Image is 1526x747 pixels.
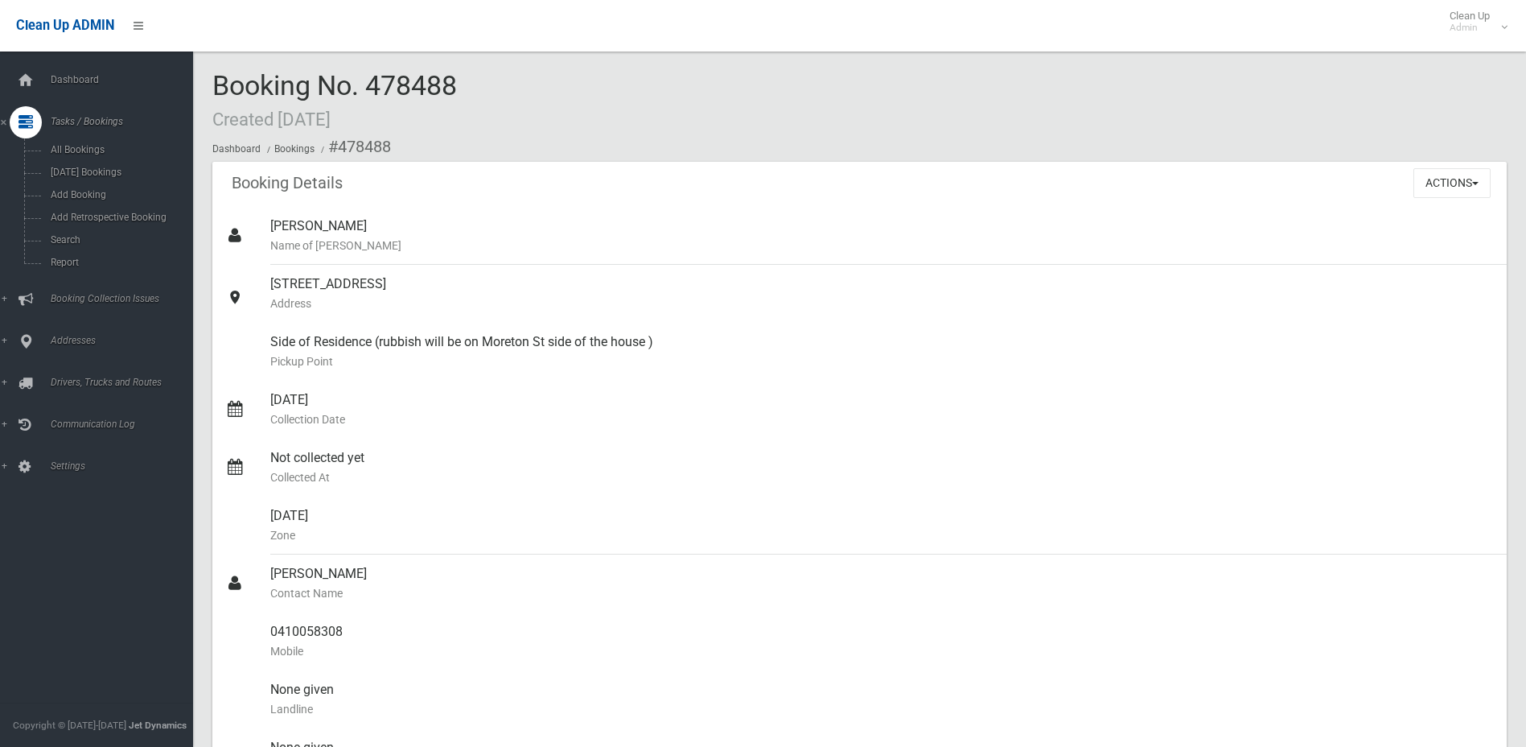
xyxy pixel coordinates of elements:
small: Mobile [270,642,1494,661]
span: Report [46,257,191,268]
small: Created [DATE] [212,109,331,130]
strong: Jet Dynamics [129,720,187,731]
span: Booking No. 478488 [212,69,457,132]
span: [DATE] Bookings [46,167,191,178]
header: Booking Details [212,167,362,199]
small: Pickup Point [270,352,1494,371]
span: Add Booking [46,189,191,200]
span: Copyright © [DATE]-[DATE] [13,720,126,731]
span: Add Retrospective Booking [46,212,191,223]
div: 0410058308 [270,613,1494,671]
a: Dashboard [212,143,261,155]
span: Communication Log [46,419,205,430]
span: Clean Up ADMIN [16,18,114,33]
li: #478488 [317,132,391,162]
small: Collection Date [270,410,1494,429]
span: Search [46,234,191,246]
span: Addresses [46,335,205,346]
span: Clean Up [1442,10,1506,34]
div: [DATE] [270,381,1494,439]
span: Tasks / Bookings [46,116,205,127]
div: [PERSON_NAME] [270,555,1494,613]
small: Name of [PERSON_NAME] [270,236,1494,255]
span: Booking Collection Issues [46,293,205,304]
button: Actions [1413,168,1491,198]
small: Contact Name [270,584,1494,603]
div: Not collected yet [270,439,1494,497]
span: All Bookings [46,144,191,155]
a: Bookings [274,143,315,155]
small: Zone [270,526,1494,545]
div: Side of Residence (rubbish will be on Moreton St side of the house ) [270,323,1494,381]
span: Settings [46,460,205,472]
small: Collected At [270,468,1494,487]
span: Dashboard [46,74,205,85]
div: None given [270,671,1494,728]
span: Drivers, Trucks and Routes [46,377,205,388]
small: Address [270,294,1494,313]
div: [DATE] [270,497,1494,555]
small: Landline [270,700,1494,719]
div: [PERSON_NAME] [270,207,1494,265]
small: Admin [1450,22,1490,34]
div: [STREET_ADDRESS] [270,265,1494,323]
